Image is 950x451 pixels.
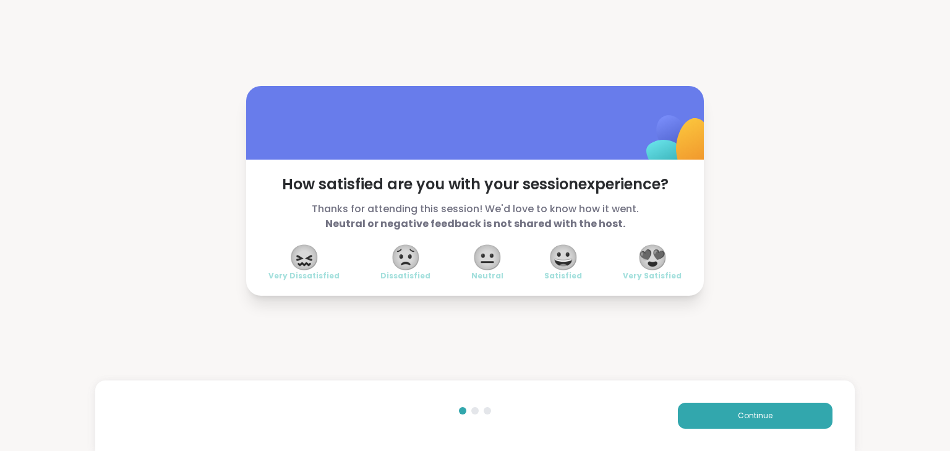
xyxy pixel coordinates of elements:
span: 😖 [289,246,320,268]
span: Neutral [471,271,503,281]
span: Thanks for attending this session! We'd love to know how it went. [268,202,682,231]
span: Satisfied [544,271,582,281]
span: How satisfied are you with your session experience? [268,174,682,194]
button: Continue [678,403,832,429]
img: ShareWell Logomark [617,83,740,206]
span: 😀 [548,246,579,268]
span: 😐 [472,246,503,268]
span: Continue [738,410,772,421]
span: Dissatisfied [380,271,430,281]
span: Very Dissatisfied [268,271,340,281]
b: Neutral or negative feedback is not shared with the host. [325,217,625,231]
span: 😟 [390,246,421,268]
span: Very Satisfied [623,271,682,281]
span: 😍 [637,246,668,268]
